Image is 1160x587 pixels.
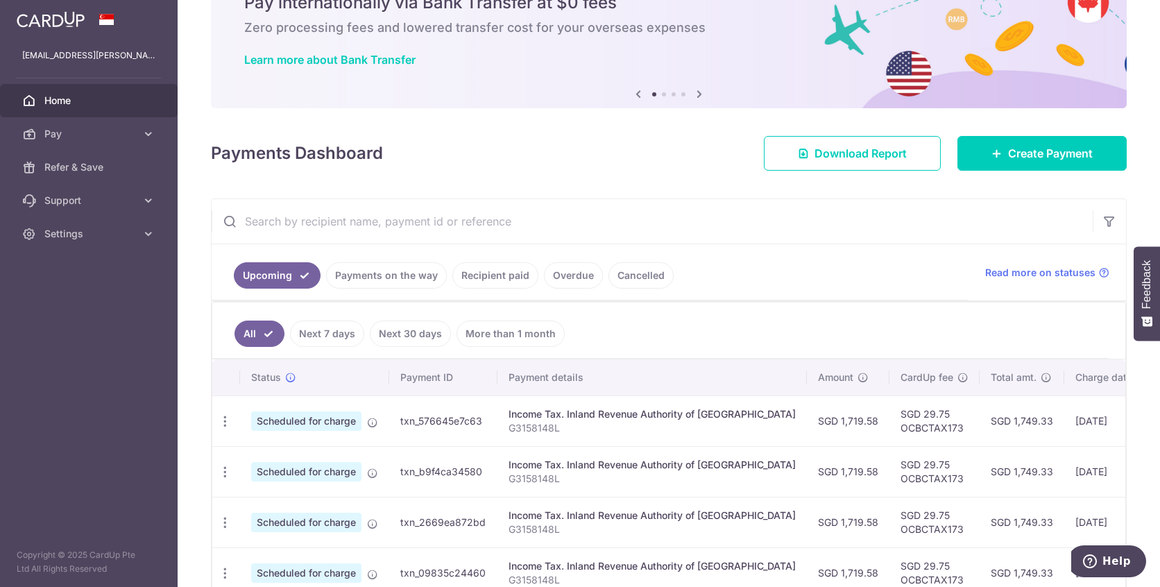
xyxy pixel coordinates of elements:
[889,497,980,547] td: SGD 29.75 OCBCTAX173
[290,321,364,347] a: Next 7 days
[1064,446,1159,497] td: [DATE]
[980,497,1064,547] td: SGD 1,749.33
[544,262,603,289] a: Overdue
[985,266,1095,280] span: Read more on statuses
[234,262,321,289] a: Upcoming
[17,11,85,28] img: CardUp
[608,262,674,289] a: Cancelled
[1064,497,1159,547] td: [DATE]
[251,371,281,384] span: Status
[509,559,796,573] div: Income Tax. Inland Revenue Authority of [GEOGRAPHIC_DATA]
[1064,395,1159,446] td: [DATE]
[244,19,1093,36] h6: Zero processing fees and lowered transfer cost for your overseas expenses
[44,194,136,207] span: Support
[889,395,980,446] td: SGD 29.75 OCBCTAX173
[251,513,361,532] span: Scheduled for charge
[452,262,538,289] a: Recipient paid
[389,497,497,547] td: txn_2669ea872bd
[1071,545,1146,580] iframe: Opens a widget where you can find more information
[389,359,497,395] th: Payment ID
[44,227,136,241] span: Settings
[509,472,796,486] p: G3158148L
[234,321,284,347] a: All
[807,446,889,497] td: SGD 1,719.58
[901,371,953,384] span: CardUp fee
[44,127,136,141] span: Pay
[212,199,1093,244] input: Search by recipient name, payment id or reference
[244,53,416,67] a: Learn more about Bank Transfer
[764,136,941,171] a: Download Report
[44,160,136,174] span: Refer & Save
[1141,260,1153,309] span: Feedback
[818,371,853,384] span: Amount
[509,522,796,536] p: G3158148L
[509,407,796,421] div: Income Tax. Inland Revenue Authority of [GEOGRAPHIC_DATA]
[509,458,796,472] div: Income Tax. Inland Revenue Authority of [GEOGRAPHIC_DATA]
[807,497,889,547] td: SGD 1,719.58
[251,411,361,431] span: Scheduled for charge
[251,563,361,583] span: Scheduled for charge
[509,421,796,435] p: G3158148L
[1075,371,1132,384] span: Charge date
[457,321,565,347] a: More than 1 month
[957,136,1127,171] a: Create Payment
[389,395,497,446] td: txn_576645e7c63
[370,321,451,347] a: Next 30 days
[985,266,1109,280] a: Read more on statuses
[251,462,361,482] span: Scheduled for charge
[211,141,383,166] h4: Payments Dashboard
[1134,246,1160,341] button: Feedback - Show survey
[509,509,796,522] div: Income Tax. Inland Revenue Authority of [GEOGRAPHIC_DATA]
[807,395,889,446] td: SGD 1,719.58
[1008,145,1093,162] span: Create Payment
[509,573,796,587] p: G3158148L
[44,94,136,108] span: Home
[22,49,155,62] p: [EMAIL_ADDRESS][PERSON_NAME][DOMAIN_NAME]
[389,446,497,497] td: txn_b9f4ca34580
[814,145,907,162] span: Download Report
[980,446,1064,497] td: SGD 1,749.33
[980,395,1064,446] td: SGD 1,749.33
[497,359,807,395] th: Payment details
[889,446,980,497] td: SGD 29.75 OCBCTAX173
[326,262,447,289] a: Payments on the way
[991,371,1037,384] span: Total amt.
